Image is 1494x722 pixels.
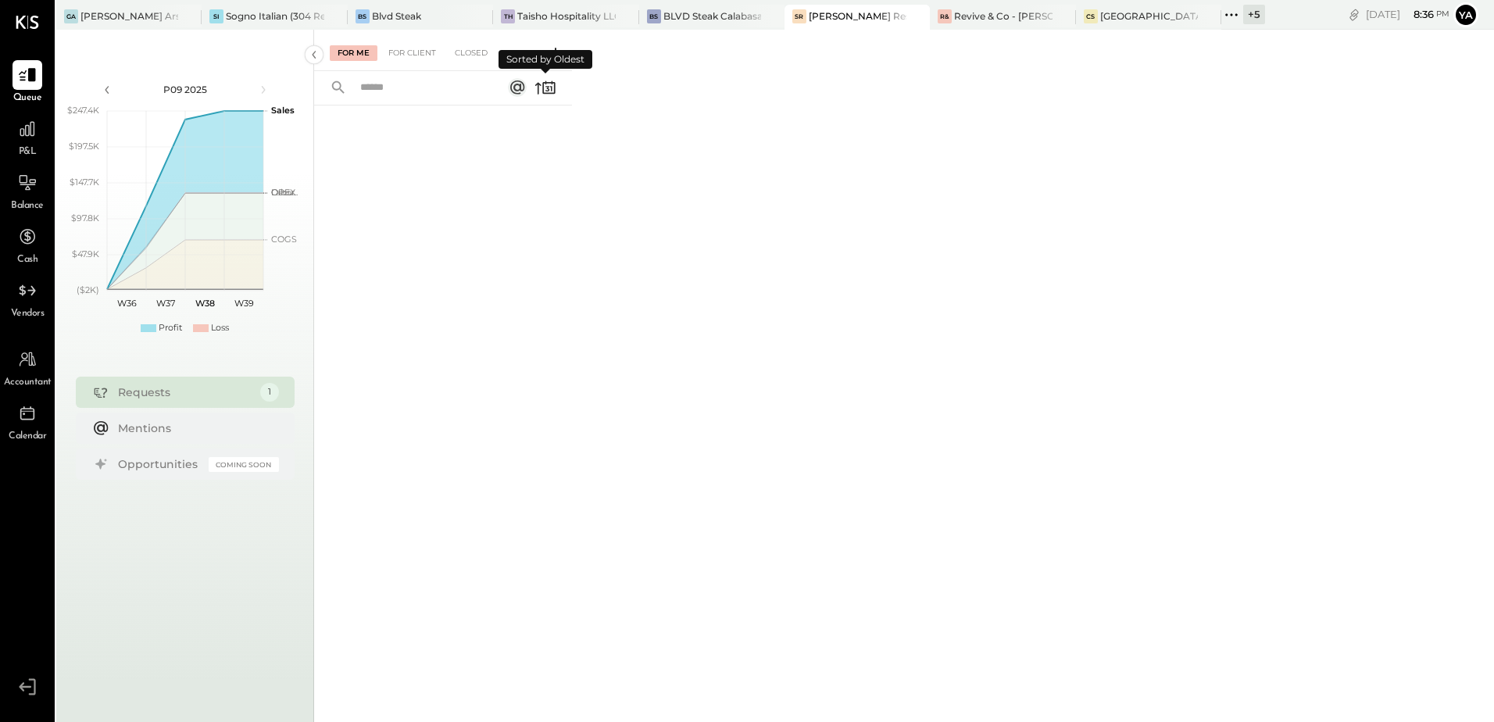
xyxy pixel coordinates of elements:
a: Balance [1,168,54,213]
span: Balance [11,199,44,213]
text: OPEX [271,187,296,198]
span: Cash [17,253,38,267]
div: CS [1084,9,1098,23]
div: Profit [159,322,182,334]
div: For Client [381,45,444,61]
span: Calendar [9,430,46,444]
text: W38 [195,298,214,309]
div: + 5 [1243,5,1265,24]
div: SR [792,9,806,23]
div: R& [938,9,952,23]
div: BS [647,9,661,23]
div: 1 [260,383,279,402]
text: W37 [156,298,175,309]
div: Closed [447,45,495,61]
text: $247.4K [67,105,99,116]
a: P&L [1,114,54,159]
text: ($2K) [77,284,99,295]
div: Mentions [118,420,271,436]
text: W39 [234,298,253,309]
text: $147.7K [70,177,99,188]
a: Accountant [1,345,54,390]
a: Queue [1,60,54,105]
a: Cash [1,222,54,267]
div: P09 2025 [119,83,252,96]
div: Sorted by Oldest [499,50,592,69]
text: W36 [116,298,136,309]
span: Queue [13,91,42,105]
div: Revive & Co - [PERSON_NAME] [954,9,1052,23]
div: Blvd Steak [372,9,421,23]
text: Sales [271,105,295,116]
div: BS [356,9,370,23]
a: Calendar [1,399,54,444]
text: COGS [271,234,297,245]
div: [PERSON_NAME] Arso [80,9,178,23]
div: Loss [211,322,229,334]
div: copy link [1346,6,1362,23]
div: Opportunities [118,456,201,472]
div: [GEOGRAPHIC_DATA][PERSON_NAME] [1100,9,1198,23]
div: Requests [118,384,252,400]
a: Vendors [1,276,54,321]
div: For Me [330,45,377,61]
div: Taisho Hospitality LLC [517,9,615,23]
div: SI [209,9,223,23]
text: Occu... [271,187,298,198]
button: Ya [1453,2,1478,27]
text: $97.8K [71,213,99,223]
div: [DATE] [1366,7,1449,22]
div: Coming Soon [209,457,279,472]
text: $47.9K [72,248,99,259]
div: Sogno Italian (304 Restaurant) [226,9,323,23]
div: GA [64,9,78,23]
span: Accountant [4,376,52,390]
span: Vendors [11,307,45,321]
div: [PERSON_NAME] Restaurant & Deli [809,9,906,23]
span: P&L [19,145,37,159]
div: TH [501,9,515,23]
text: $197.5K [69,141,99,152]
div: BLVD Steak Calabasas [663,9,761,23]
